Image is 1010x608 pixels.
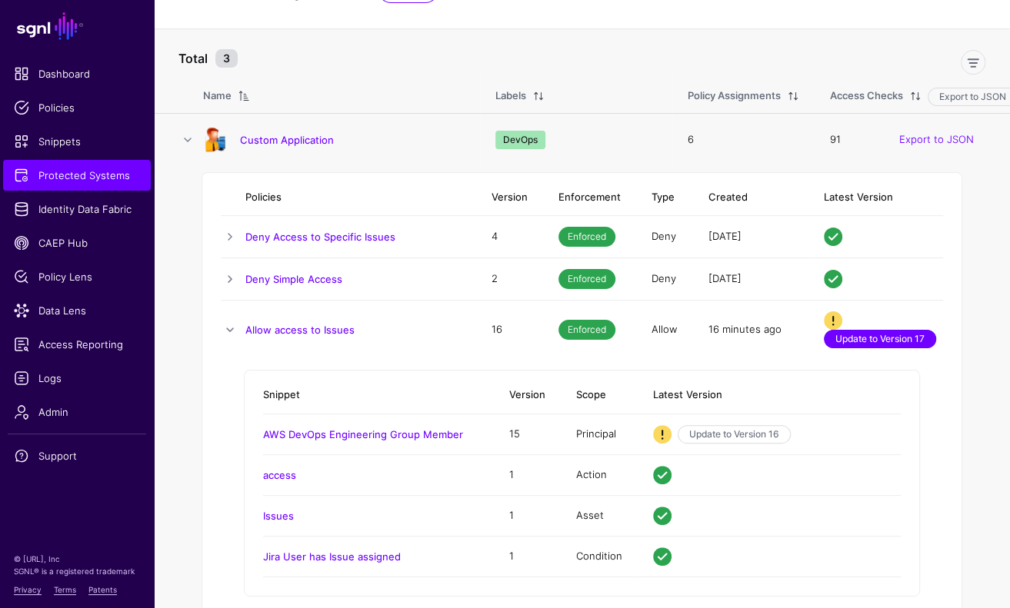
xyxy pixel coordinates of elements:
[14,553,140,565] p: © [URL], Inc
[203,128,228,152] img: svg+xml;base64,PHN2ZyB3aWR0aD0iOTgiIGhlaWdodD0iMTIyIiB2aWV3Qm94PSIwIDAgOTggMTIyIiBmaWxsPSJub25lIi...
[3,329,151,360] a: Access Reporting
[14,585,42,594] a: Privacy
[494,536,561,576] td: 1
[543,179,636,216] th: Enforcement
[561,377,638,414] th: Scope
[88,585,117,594] a: Patents
[14,370,140,386] span: Logs
[495,131,545,149] span: DevOps
[476,179,543,216] th: Version
[636,216,693,258] td: Deny
[14,337,140,352] span: Access Reporting
[693,179,808,216] th: Created
[494,377,561,414] th: Version
[3,194,151,224] a: Identity Data Fabric
[3,126,151,157] a: Snippets
[178,51,208,66] strong: Total
[672,113,815,166] td: 6
[203,88,232,104] div: Name
[830,132,985,148] div: 91
[14,303,140,318] span: Data Lens
[830,88,903,104] div: Access Checks
[636,301,693,360] td: Allow
[14,448,140,463] span: Support
[245,273,342,285] a: Deny Simple Access
[561,495,638,536] td: Asset
[240,134,334,146] a: Custom Application
[3,363,151,394] a: Logs
[14,168,140,183] span: Protected Systems
[495,88,526,104] div: Labels
[561,454,638,495] td: Action
[3,92,151,123] a: Policies
[14,134,140,149] span: Snippets
[263,377,494,414] th: Snippet
[899,133,974,145] a: Export to JSON
[245,324,355,336] a: Allow access to Issues
[9,9,145,43] a: SGNL
[636,258,693,301] td: Deny
[638,377,901,414] th: Latest Version
[708,272,742,284] span: [DATE]
[245,179,476,216] th: Policies
[708,323,782,335] span: 16 minutes ago
[824,330,936,348] a: Update to Version 17
[3,295,151,326] a: Data Lens
[14,201,140,217] span: Identity Data Fabric
[494,414,561,454] td: 15
[3,261,151,292] a: Policy Lens
[3,228,151,258] a: CAEP Hub
[476,258,543,301] td: 2
[558,320,615,340] span: Enforced
[3,397,151,427] a: Admin
[263,428,463,440] a: AWS DevOps Engineering Group Member
[3,160,151,191] a: Protected Systems
[636,179,693,216] th: Type
[245,231,395,243] a: Deny Access to Specific Issues
[14,66,140,81] span: Dashboard
[494,495,561,536] td: 1
[494,454,561,495] td: 1
[558,227,615,247] span: Enforced
[14,404,140,420] span: Admin
[558,269,615,289] span: Enforced
[54,585,76,594] a: Terms
[476,301,543,360] td: 16
[14,269,140,284] span: Policy Lens
[14,235,140,251] span: CAEP Hub
[561,536,638,576] td: Condition
[263,550,401,563] a: Jira User has Issue assigned
[808,179,943,216] th: Latest Version
[476,216,543,258] td: 4
[14,565,140,577] p: SGNL® is a registered trademark
[678,425,791,444] a: Update to Version 16
[3,58,151,89] a: Dashboard
[263,469,296,481] a: access
[215,49,238,68] small: 3
[14,100,140,115] span: Policies
[263,510,294,522] a: Issues
[708,230,742,242] span: [DATE]
[561,414,638,454] td: Principal
[688,88,781,104] div: Policy Assignments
